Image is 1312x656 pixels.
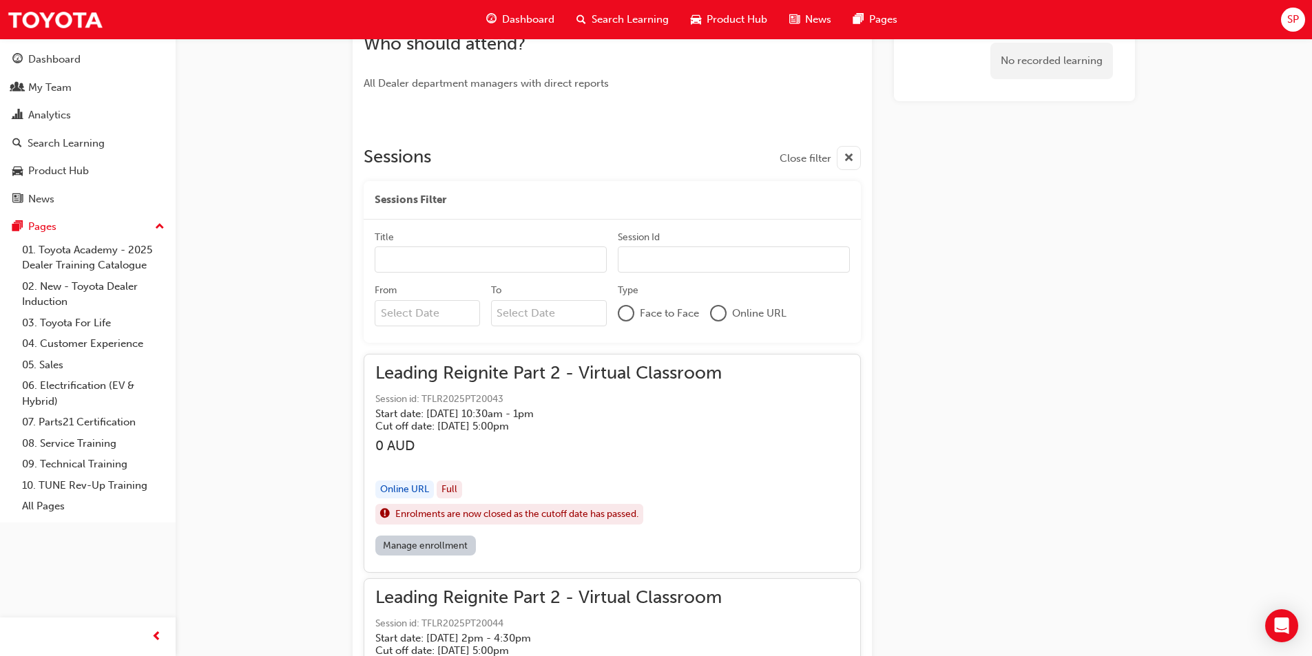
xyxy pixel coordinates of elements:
span: Enrolments are now closed as the cutoff date has passed. [395,507,638,522]
button: SP [1281,8,1305,32]
span: pages-icon [12,221,23,233]
input: To [491,300,607,326]
span: news-icon [789,11,800,28]
button: Pages [6,214,170,240]
div: Analytics [28,107,71,123]
div: From [375,284,397,297]
input: Session Id [618,246,850,273]
div: Session Id [618,231,660,244]
span: car-icon [12,165,23,178]
div: My Team [28,80,72,96]
span: up-icon [155,218,165,236]
a: 03. Toyota For Life [17,313,170,334]
a: Analytics [6,103,170,128]
span: Search Learning [592,12,669,28]
input: From [375,300,480,326]
span: News [805,12,831,28]
span: Leading Reignite Part 2 - Virtual Classroom [375,366,722,381]
h5: Start date: [DATE] 2pm - 4:30pm [375,632,700,644]
h5: Start date: [DATE] 10:30am - 1pm [375,408,700,420]
a: pages-iconPages [842,6,908,34]
span: Pages [869,12,897,28]
span: Close filter [780,151,831,167]
a: news-iconNews [778,6,842,34]
span: Session id: TFLR2025PT20043 [375,392,722,408]
img: Trak [7,4,103,35]
a: 10. TUNE Rev-Up Training [17,475,170,496]
span: guage-icon [486,11,497,28]
span: search-icon [576,11,586,28]
span: news-icon [12,193,23,206]
div: Product Hub [28,163,89,179]
span: search-icon [12,138,22,150]
span: prev-icon [152,628,162,646]
button: DashboardMy TeamAnalyticsSearch LearningProduct HubNews [6,44,170,214]
span: Leading Reignite Part 2 - Virtual Classroom [375,590,722,606]
h2: Sessions [364,146,431,170]
a: Dashboard [6,47,170,72]
a: search-iconSearch Learning [565,6,680,34]
a: 08. Service Training [17,433,170,454]
div: Title [375,231,394,244]
a: Manage enrollment [375,536,476,556]
a: 02. New - Toyota Dealer Induction [17,276,170,313]
a: 06. Electrification (EV & Hybrid) [17,375,170,412]
button: Close filter [780,146,861,170]
span: Product Hub [707,12,767,28]
span: pages-icon [853,11,864,28]
a: 07. Parts21 Certification [17,412,170,433]
a: 04. Customer Experience [17,333,170,355]
div: Pages [28,219,56,235]
span: Session id: TFLR2025PT20044 [375,616,722,632]
div: Search Learning [28,136,105,151]
span: All Dealer department managers with direct reports [364,77,609,89]
span: Who should attend? [364,33,525,54]
div: Online URL [375,480,434,499]
span: Dashboard [502,12,554,28]
div: Type [618,284,638,297]
button: Leading Reignite Part 2 - Virtual ClassroomSession id: TFLR2025PT20043Start date: [DATE] 10:30am ... [375,366,849,561]
h3: 0 AUD [375,438,722,454]
a: All Pages [17,496,170,517]
a: car-iconProduct Hub [680,6,778,34]
a: 01. Toyota Academy - 2025 Dealer Training Catalogue [17,240,170,276]
span: Online URL [732,306,787,321]
input: Title [375,246,607,273]
a: guage-iconDashboard [475,6,565,34]
span: car-icon [691,11,701,28]
a: 05. Sales [17,355,170,376]
a: Search Learning [6,131,170,156]
a: 09. Technical Training [17,454,170,475]
div: To [491,284,501,297]
span: chart-icon [12,109,23,122]
h5: Cut off date: [DATE] 5:00pm [375,420,700,432]
span: exclaim-icon [380,505,390,523]
span: Sessions Filter [375,192,446,208]
div: Dashboard [28,52,81,67]
span: Face to Face [640,306,699,321]
a: Product Hub [6,158,170,184]
div: Open Intercom Messenger [1265,609,1298,642]
a: News [6,187,170,212]
div: Full [437,480,462,499]
span: SP [1287,12,1299,28]
span: guage-icon [12,54,23,66]
div: News [28,191,54,207]
a: My Team [6,75,170,100]
span: people-icon [12,82,23,94]
div: No recorded learning [990,43,1113,79]
span: cross-icon [844,150,854,167]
